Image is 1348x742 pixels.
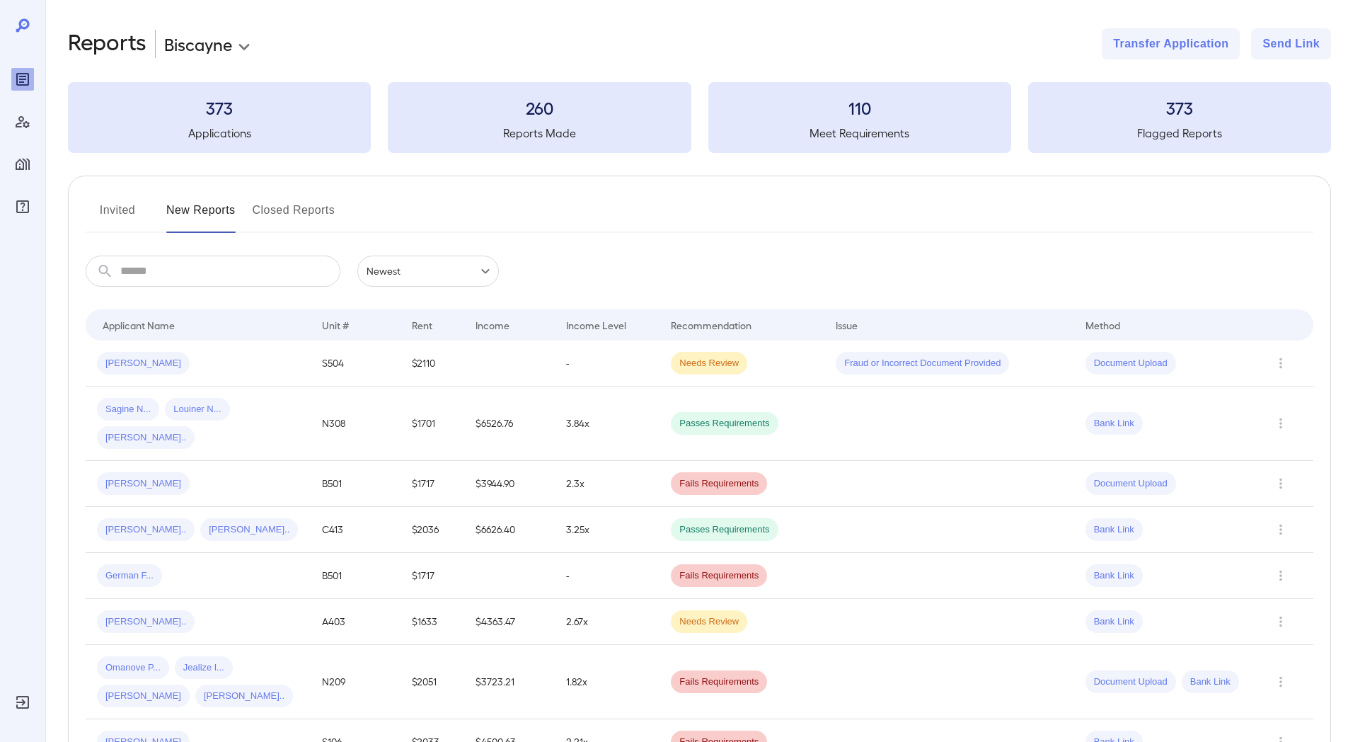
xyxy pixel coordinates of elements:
[401,553,464,599] td: $1717
[388,125,691,142] h5: Reports Made
[1028,96,1331,119] h3: 373
[11,195,34,218] div: FAQ
[464,645,554,719] td: $3723.21
[671,569,767,583] span: Fails Requirements
[103,316,175,333] div: Applicant Name
[322,316,349,333] div: Unit #
[1269,564,1292,587] button: Row Actions
[68,82,1331,153] summary: 373Applications260Reports Made110Meet Requirements373Flagged Reports
[401,341,464,387] td: $2110
[164,33,232,55] p: Biscayne
[464,461,554,507] td: $3944.90
[836,357,1009,370] span: Fraud or Incorrect Document Provided
[1085,569,1143,583] span: Bank Link
[86,199,149,233] button: Invited
[97,523,195,537] span: [PERSON_NAME]..
[555,553,660,599] td: -
[464,387,554,461] td: $6526.76
[1269,610,1292,633] button: Row Actions
[566,316,626,333] div: Income Level
[97,477,190,491] span: [PERSON_NAME]
[555,387,660,461] td: 3.84x
[836,316,858,333] div: Issue
[671,357,747,370] span: Needs Review
[165,403,229,416] span: Louiner N...
[97,431,195,445] span: [PERSON_NAME]..
[671,417,778,430] span: Passes Requirements
[1085,357,1176,370] span: Document Upload
[97,690,190,703] span: [PERSON_NAME]
[311,553,401,599] td: B501
[311,599,401,645] td: A403
[11,68,34,91] div: Reports
[401,387,464,461] td: $1701
[671,316,751,333] div: Recommendation
[1182,675,1239,689] span: Bank Link
[401,645,464,719] td: $2051
[97,661,169,675] span: Omanove P...
[11,153,34,176] div: Manage Properties
[708,125,1011,142] h5: Meet Requirements
[1269,518,1292,541] button: Row Actions
[1085,316,1120,333] div: Method
[476,316,509,333] div: Income
[401,461,464,507] td: $1717
[11,110,34,133] div: Manage Users
[97,357,190,370] span: [PERSON_NAME]
[97,615,195,629] span: [PERSON_NAME]..
[68,125,371,142] h5: Applications
[175,661,233,675] span: Jealize l...
[1085,523,1143,537] span: Bank Link
[671,477,767,491] span: Fails Requirements
[253,199,335,233] button: Closed Reports
[11,691,34,714] div: Log Out
[1269,352,1292,375] button: Row Actions
[1269,472,1292,495] button: Row Actions
[671,675,767,689] span: Fails Requirements
[671,523,778,537] span: Passes Requirements
[1269,670,1292,693] button: Row Actions
[1102,28,1240,59] button: Transfer Application
[200,523,298,537] span: [PERSON_NAME]..
[555,341,660,387] td: -
[357,256,499,287] div: Newest
[311,387,401,461] td: N308
[1269,412,1292,435] button: Row Actions
[401,507,464,553] td: $2036
[1251,28,1331,59] button: Send Link
[68,28,146,59] h2: Reports
[166,199,236,233] button: New Reports
[311,341,401,387] td: S504
[311,507,401,553] td: C413
[555,645,660,719] td: 1.82x
[1085,417,1143,430] span: Bank Link
[97,403,159,416] span: Sagine N...
[412,316,434,333] div: Rent
[311,645,401,719] td: N209
[401,599,464,645] td: $1633
[1085,615,1143,629] span: Bank Link
[68,96,371,119] h3: 373
[97,569,162,583] span: German F...
[388,96,691,119] h3: 260
[195,690,293,703] span: [PERSON_NAME]..
[708,96,1011,119] h3: 110
[1028,125,1331,142] h5: Flagged Reports
[311,461,401,507] td: B501
[671,615,747,629] span: Needs Review
[1085,675,1176,689] span: Document Upload
[555,507,660,553] td: 3.25x
[464,507,554,553] td: $6626.40
[555,599,660,645] td: 2.67x
[464,599,554,645] td: $4363.47
[555,461,660,507] td: 2.3x
[1085,477,1176,491] span: Document Upload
